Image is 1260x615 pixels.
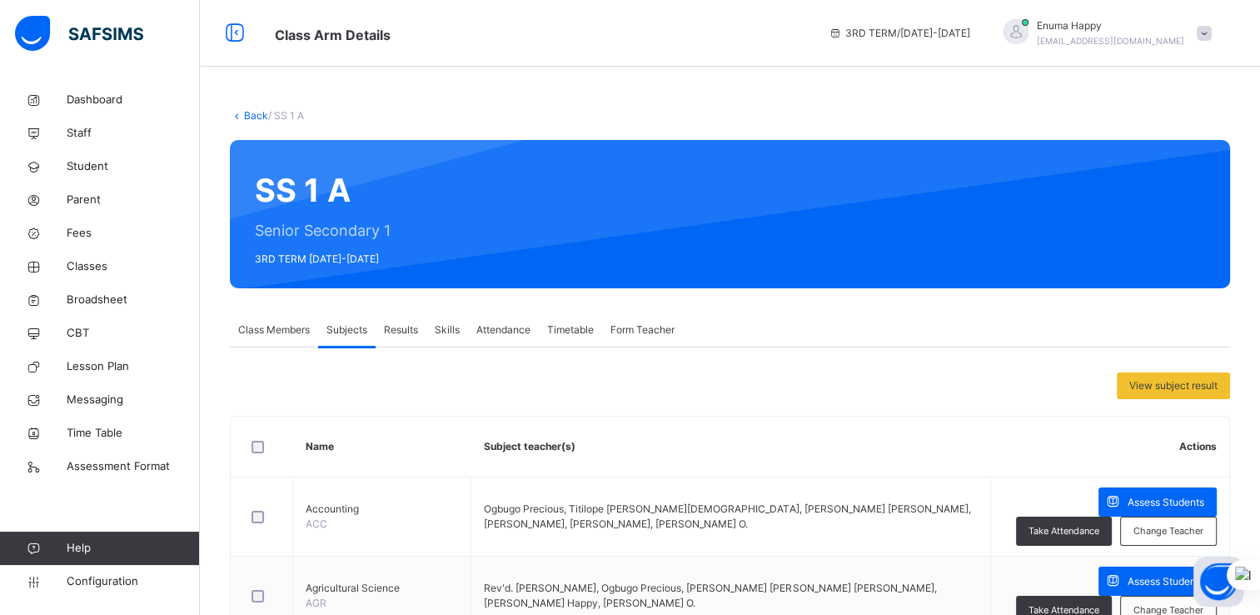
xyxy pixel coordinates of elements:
[476,322,530,337] span: Attendance
[1128,574,1204,589] span: Assess Students
[987,18,1220,48] div: EnumaHappy
[67,225,200,242] span: Fees
[484,502,970,530] span: Ogbugo Precious, Titilope [PERSON_NAME][DEMOGRAPHIC_DATA], [PERSON_NAME] [PERSON_NAME], [PERSON_N...
[1037,36,1184,46] span: [EMAIL_ADDRESS][DOMAIN_NAME]
[244,109,268,122] a: Back
[1128,495,1204,510] span: Assess Students
[1129,378,1218,393] span: View subject result
[268,109,304,122] span: / SS 1 A
[67,258,200,275] span: Classes
[67,158,200,175] span: Student
[67,458,200,475] span: Assessment Format
[306,502,458,517] span: Accounting
[67,358,200,375] span: Lesson Plan
[67,192,200,208] span: Parent
[15,16,143,51] img: safsims
[547,322,594,337] span: Timetable
[67,425,200,442] span: Time Table
[67,125,200,142] span: Staff
[484,582,936,609] span: Rev'd. [PERSON_NAME], Ogbugo Precious, [PERSON_NAME] [PERSON_NAME] [PERSON_NAME], [PERSON_NAME] H...
[275,27,391,43] span: Class Arm Details
[306,597,326,609] span: AGR
[471,417,991,477] th: Subject teacher(s)
[326,322,367,337] span: Subjects
[67,540,199,557] span: Help
[384,322,418,337] span: Results
[67,292,200,308] span: Broadsheet
[67,573,199,590] span: Configuration
[238,322,310,337] span: Class Members
[610,322,675,337] span: Form Teacher
[306,581,458,596] span: Agricultural Science
[435,322,460,337] span: Skills
[67,325,200,342] span: CBT
[991,417,1229,477] th: Actions
[1193,557,1243,607] button: Open asap
[67,392,200,408] span: Messaging
[829,26,970,41] span: session/term information
[293,417,471,477] th: Name
[1133,524,1203,538] span: Change Teacher
[1028,524,1099,538] span: Take Attendance
[1037,18,1184,33] span: Enuma Happy
[306,517,327,530] span: ACC
[67,92,200,108] span: Dashboard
